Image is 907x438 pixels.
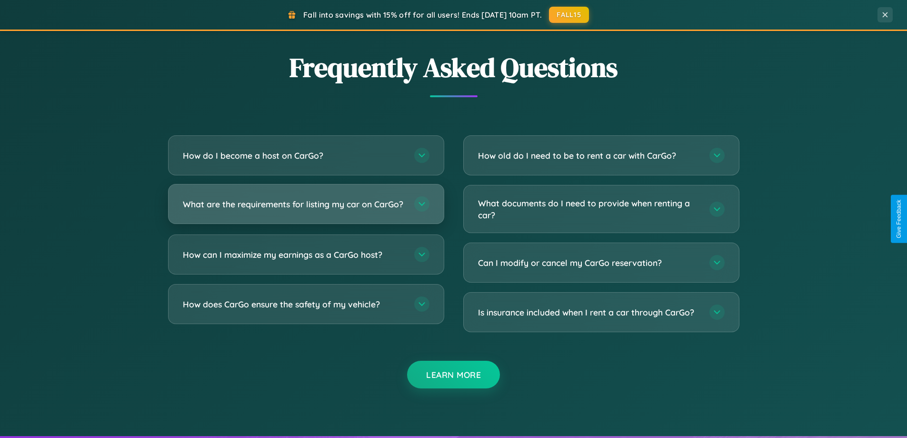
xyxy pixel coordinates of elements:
[183,150,405,162] h3: How do I become a host on CarGo?
[896,200,902,238] div: Give Feedback
[478,197,700,221] h3: What documents do I need to provide when renting a car?
[183,298,405,310] h3: How does CarGo ensure the safety of my vehicle?
[478,257,700,269] h3: Can I modify or cancel my CarGo reservation?
[168,49,739,86] h2: Frequently Asked Questions
[478,150,700,162] h3: How old do I need to be to rent a car with CarGo?
[549,7,589,23] button: FALL15
[407,361,500,388] button: Learn More
[183,198,405,210] h3: What are the requirements for listing my car on CarGo?
[478,306,700,318] h3: Is insurance included when I rent a car through CarGo?
[183,249,405,261] h3: How can I maximize my earnings as a CarGo host?
[303,10,542,20] span: Fall into savings with 15% off for all users! Ends [DATE] 10am PT.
